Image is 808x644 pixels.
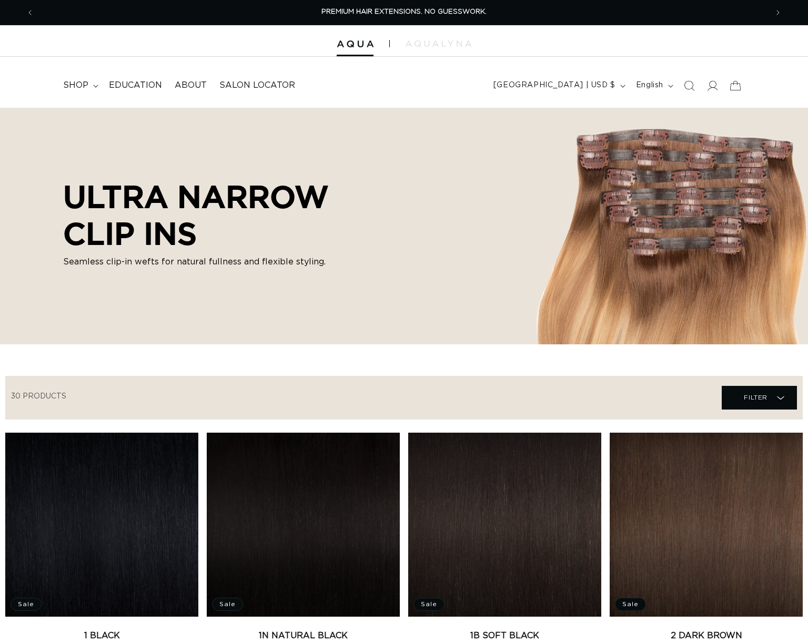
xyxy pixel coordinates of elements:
[744,387,767,407] span: Filter
[168,74,213,97] a: About
[109,80,162,91] span: Education
[219,80,295,91] span: Salon Locator
[175,80,207,91] span: About
[636,80,663,91] span: English
[493,80,615,91] span: [GEOGRAPHIC_DATA] | USD $
[103,74,168,97] a: Education
[11,393,66,400] span: 30 products
[18,3,42,23] button: Previous announcement
[406,40,471,47] img: aqualyna.com
[766,3,790,23] button: Next announcement
[213,74,301,97] a: Salon Locator
[63,256,405,269] p: Seamless clip-in wefts for natural fullness and flexible styling.
[722,386,797,410] summary: Filter
[678,74,701,97] summary: Search
[337,40,373,48] img: Aqua Hair Extensions
[63,178,405,251] h2: ULTRA NARROW CLIP INS
[630,76,678,96] button: English
[487,76,630,96] button: [GEOGRAPHIC_DATA] | USD $
[321,8,487,15] span: PREMIUM HAIR EXTENSIONS. NO GUESSWORK.
[57,74,103,97] summary: shop
[63,80,88,91] span: shop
